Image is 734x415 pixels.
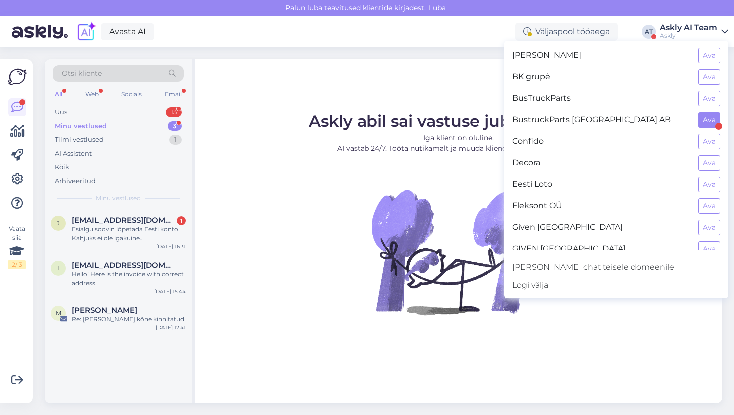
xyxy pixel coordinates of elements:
[512,91,690,106] span: BusTruckParts
[56,309,61,317] span: M
[177,216,186,225] div: 1
[72,306,137,315] span: Michael Sander
[504,258,728,276] a: [PERSON_NAME] chat teisele domeenile
[504,276,728,294] div: Logi välja
[57,219,60,227] span: j
[698,155,720,171] button: Ava
[512,48,690,63] span: [PERSON_NAME]
[698,112,720,128] button: Ava
[163,88,184,101] div: Email
[660,32,717,40] div: Askly
[76,21,97,42] img: explore-ai
[166,107,182,117] div: 13
[512,134,690,149] span: Confido
[169,135,182,145] div: 1
[512,112,690,128] span: BustruckParts [GEOGRAPHIC_DATA] AB
[156,243,186,250] div: [DATE] 16:31
[8,224,26,269] div: Vaata siia
[512,241,690,257] span: GIVEN [GEOGRAPHIC_DATA]
[154,288,186,295] div: [DATE] 15:44
[660,24,717,32] div: Askly AI Team
[660,24,728,40] a: Askly AI TeamAskly
[8,67,27,86] img: Askly Logo
[156,324,186,331] div: [DATE] 12:41
[512,177,690,192] span: Eesti Loto
[698,134,720,149] button: Ava
[698,241,720,257] button: Ava
[426,3,449,12] span: Luba
[698,69,720,85] button: Ava
[96,194,141,203] span: Minu vestlused
[83,88,101,101] div: Web
[55,135,104,145] div: Tiimi vestlused
[72,261,176,270] span: iveikals@gmail.com
[698,177,720,192] button: Ava
[698,48,720,63] button: Ava
[512,155,690,171] span: Decora
[55,176,96,186] div: Arhiveeritud
[368,162,548,342] img: No Chat active
[55,107,67,117] div: Uus
[72,216,176,225] span: jaan.saar@gmtbeauty.ee
[119,88,144,101] div: Socials
[72,225,186,243] div: Esialgu soovin lõpetada Eesti konto. Kahjuks ei ole igakuine [PERSON_NAME] liiklus omavahel koosk...
[309,133,608,154] p: Iga klient on oluline. AI vastab 24/7. Tööta nutikamalt ja muuda kliendikogemus paremaks.
[57,264,59,272] span: i
[55,121,107,131] div: Minu vestlused
[8,260,26,269] div: 2 / 3
[512,220,690,235] span: Given [GEOGRAPHIC_DATA]
[168,121,182,131] div: 3
[698,220,720,235] button: Ava
[101,23,154,40] a: Avasta AI
[62,68,102,79] span: Otsi kliente
[512,69,690,85] span: BK grupė
[698,198,720,214] button: Ava
[72,270,186,288] div: Hello! Here is the invoice with correct address.
[55,149,92,159] div: AI Assistent
[55,162,69,172] div: Kõik
[309,111,608,131] span: Askly abil sai vastuse juba klienti.
[72,315,186,324] div: Re: [PERSON_NAME] kõne kinnitatud
[642,25,656,39] div: AT
[512,198,690,214] span: Fleksont OÜ
[698,91,720,106] button: Ava
[53,88,64,101] div: All
[515,23,618,41] div: Väljaspool tööaega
